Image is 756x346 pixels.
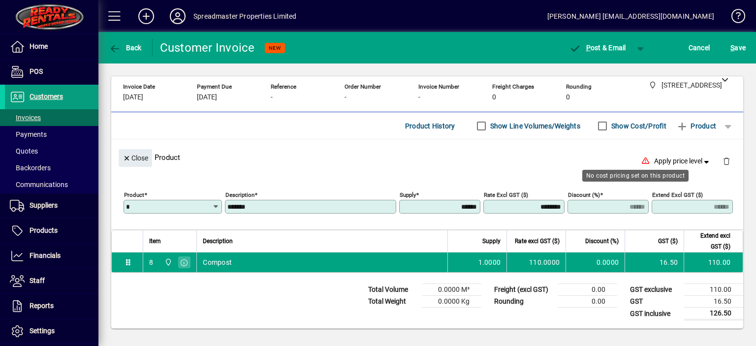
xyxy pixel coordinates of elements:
span: Staff [30,277,45,284]
mat-label: Rate excl GST ($) [484,191,528,198]
span: 965 State Highway 2 [162,257,173,268]
span: Quotes [10,147,38,155]
span: Product [676,118,716,134]
div: 8 [149,257,153,267]
app-page-header-button: Back [98,39,153,57]
button: Apply price level [650,153,715,170]
button: Cancel [686,39,713,57]
button: Delete [715,149,738,173]
span: [DATE] [197,94,217,101]
span: Close [123,150,148,166]
a: Products [5,219,98,243]
td: GST exclusive [625,284,684,296]
label: Show Line Volumes/Weights [488,121,580,131]
a: Knowledge Base [724,2,744,34]
td: 126.50 [684,308,743,320]
td: 110.00 [684,252,743,272]
span: Supply [482,236,501,247]
span: Settings [30,327,55,335]
td: 0.0000 M³ [422,284,481,296]
a: Communications [5,176,98,193]
span: Description [203,236,233,247]
a: Staff [5,269,98,293]
a: Quotes [5,143,98,159]
td: 16.50 [625,252,684,272]
span: Discount (%) [585,236,619,247]
td: Total Volume [363,284,422,296]
button: Post & Email [564,39,631,57]
td: 0.00 [558,284,617,296]
button: Add [130,7,162,25]
app-page-header-button: Close [116,153,155,162]
app-page-header-button: Delete [715,157,738,165]
td: 110.00 [684,284,743,296]
a: Suppliers [5,193,98,218]
span: Item [149,236,161,247]
button: Product History [401,117,459,135]
span: GST ($) [658,236,678,247]
mat-label: Description [225,191,254,198]
a: Payments [5,126,98,143]
a: Reports [5,294,98,318]
span: Home [30,42,48,50]
a: Invoices [5,109,98,126]
div: Customer Invoice [160,40,255,56]
a: Backorders [5,159,98,176]
span: ost & Email [569,44,626,52]
span: Compost [203,257,232,267]
a: POS [5,60,98,84]
div: Spreadmaster Properties Limited [193,8,296,24]
span: P [586,44,591,52]
mat-label: Extend excl GST ($) [652,191,703,198]
td: Rounding [489,296,558,308]
td: GST inclusive [625,308,684,320]
span: - [418,94,420,101]
span: Back [109,44,142,52]
span: Backorders [10,164,51,172]
td: 0.0000 Kg [422,296,481,308]
td: 0.00 [558,296,617,308]
span: Suppliers [30,201,58,209]
span: - [271,94,273,101]
div: [PERSON_NAME] [EMAIL_ADDRESS][DOMAIN_NAME] [547,8,714,24]
span: Invoices [10,114,41,122]
a: Settings [5,319,98,344]
td: 16.50 [684,296,743,308]
span: 0 [492,94,496,101]
span: Communications [10,181,68,189]
span: Customers [30,93,63,100]
button: Close [119,149,152,167]
span: Financials [30,252,61,259]
span: - [345,94,346,101]
div: No cost pricing set on this product [582,170,689,182]
div: Product [111,139,743,175]
button: Profile [162,7,193,25]
span: POS [30,67,43,75]
span: NEW [269,45,281,51]
button: Product [671,117,721,135]
span: S [730,44,734,52]
span: Cancel [689,40,710,56]
span: [DATE] [123,94,143,101]
mat-label: Supply [400,191,416,198]
a: Home [5,34,98,59]
span: 1.0000 [478,257,501,267]
span: Rate excl GST ($) [515,236,560,247]
span: Products [30,226,58,234]
td: GST [625,296,684,308]
span: Product History [405,118,455,134]
label: Show Cost/Profit [609,121,666,131]
td: 0.0000 [566,252,625,272]
td: Freight (excl GST) [489,284,558,296]
button: Back [106,39,144,57]
button: Save [728,39,748,57]
span: Payments [10,130,47,138]
td: Total Weight [363,296,422,308]
span: Extend excl GST ($) [690,230,730,252]
mat-label: Discount (%) [568,191,600,198]
span: Reports [30,302,54,310]
div: 110.0000 [513,257,560,267]
span: ave [730,40,746,56]
mat-label: Product [124,191,144,198]
span: 0 [566,94,570,101]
